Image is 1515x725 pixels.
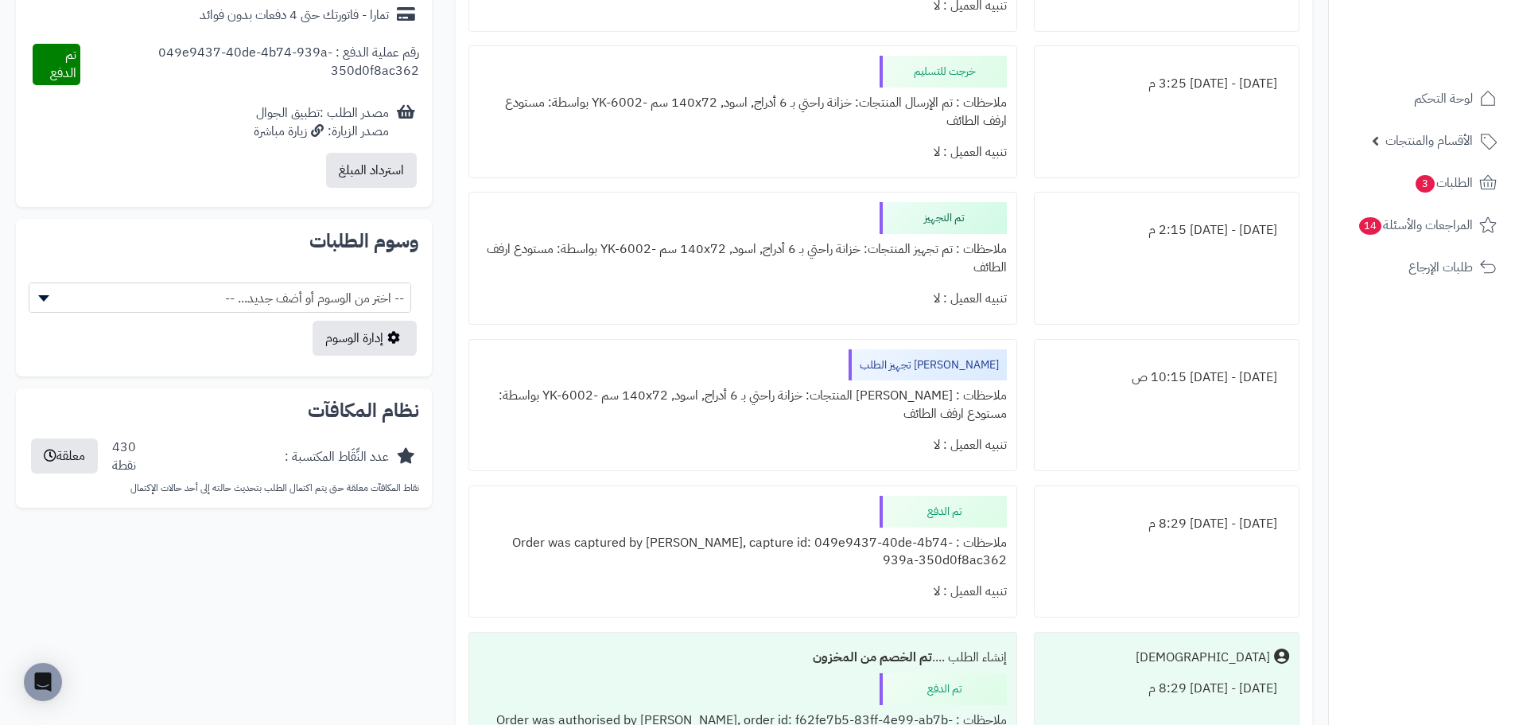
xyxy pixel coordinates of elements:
div: [PERSON_NAME] تجهيز الطلب [849,349,1007,381]
div: [DATE] - [DATE] 10:15 ص [1044,362,1289,393]
div: تنبيه العميل : لا [479,137,1006,168]
span: -- اختر من الوسوم أو أضف جديد... -- [29,283,410,314]
div: [DATE] - [DATE] 3:25 م [1044,68,1289,99]
span: 3 [1416,175,1435,193]
span: -- اختر من الوسوم أو أضف جديد... -- [29,283,411,313]
img: logo-2.png [1407,41,1500,74]
div: [DATE] - [DATE] 2:15 م [1044,215,1289,246]
div: [DEMOGRAPHIC_DATA] [1136,649,1270,667]
div: عدد النِّقَاط المكتسبة : [285,448,389,466]
b: تم الخصم من المخزون [813,648,932,667]
a: إدارة الوسوم [313,321,417,356]
span: طلبات الإرجاع [1408,256,1473,279]
div: رقم عملية الدفع : 049e9437-40de-4b74-939a-350d0f8ac362 [80,44,420,85]
div: تمارا - فاتورتك حتى 4 دفعات بدون فوائد [200,6,389,25]
p: نقاط المكافآت معلقة حتى يتم اكتمال الطلب بتحديث حالته إلى أحد حالات الإكتمال [29,481,419,495]
button: معلقة [31,439,98,474]
div: نقطة [112,457,136,475]
div: تم الدفع [880,496,1007,528]
div: Open Intercom Messenger [24,663,62,701]
div: ملاحظات : تم تجهيز المنتجات: خزانة راحتي بـ 6 أدراج, اسود, ‎140x72 سم‏ -YK-6002 بواسطة: مستودع ار... [479,234,1006,283]
span: المراجعات والأسئلة [1358,214,1473,236]
div: تنبيه العميل : لا [479,576,1006,607]
div: مصدر الزيارة: زيارة مباشرة [254,123,389,141]
div: [DATE] - [DATE] 8:29 م [1044,673,1289,704]
a: طلبات الإرجاع [1338,248,1505,286]
div: مصدر الطلب :تطبيق الجوال [254,104,389,141]
a: المراجعات والأسئلة14 [1338,206,1505,244]
span: 14 [1359,217,1381,235]
div: تنبيه العميل : لا [479,430,1006,461]
div: 430 [112,439,136,475]
a: الطلبات3 [1338,164,1505,202]
div: تم التجهيز [880,202,1007,234]
span: الأقسام والمنتجات [1385,130,1473,152]
h2: نظام المكافآت [29,401,419,420]
div: ملاحظات : Order was captured by [PERSON_NAME], capture id: 049e9437-40de-4b74-939a-350d0f8ac362 [479,528,1006,577]
div: [DATE] - [DATE] 8:29 م [1044,509,1289,540]
span: الطلبات [1414,172,1473,194]
span: تم الدفع [50,45,76,83]
a: لوحة التحكم [1338,80,1505,118]
div: إنشاء الطلب .... [479,642,1006,673]
h2: وسوم الطلبات [29,232,419,251]
div: تنبيه العميل : لا [479,283,1006,314]
div: خرجت للتسليم [880,56,1007,88]
span: لوحة التحكم [1414,88,1473,110]
button: استرداد المبلغ [326,153,417,188]
div: ملاحظات : تم الإرسال المنتجات: خزانة راحتي بـ 6 أدراج, اسود, ‎140x72 سم‏ -YK-6002 بواسطة: مستودع ... [479,88,1006,137]
div: تم الدفع [880,673,1007,705]
div: ملاحظات : [PERSON_NAME] المنتجات: خزانة راحتي بـ 6 أدراج, اسود, ‎140x72 سم‏ -YK-6002 بواسطة: مستو... [479,380,1006,430]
